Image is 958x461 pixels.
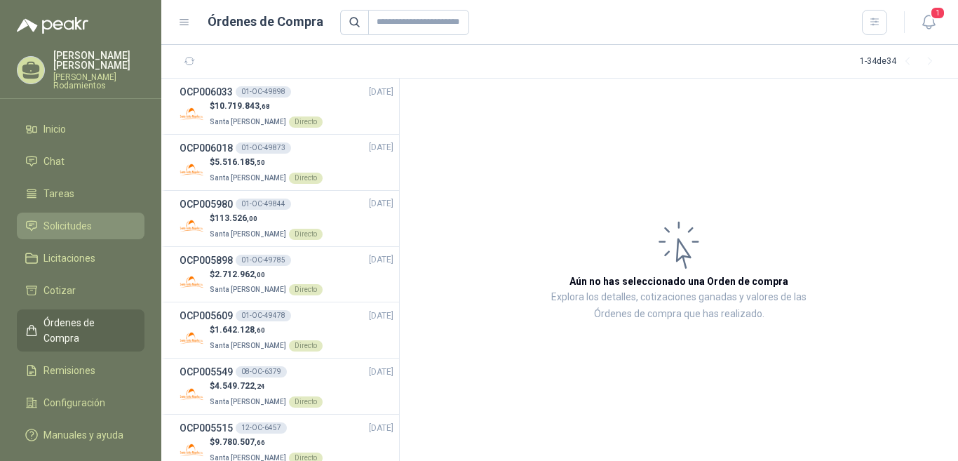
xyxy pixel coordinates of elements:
p: $ [210,268,323,281]
span: ,00 [247,215,257,222]
img: Company Logo [180,269,204,294]
span: Santa [PERSON_NAME] [210,286,286,293]
span: Manuales y ayuda [43,427,123,443]
span: 1 [930,6,945,20]
p: $ [210,323,323,337]
div: 01-OC-49478 [236,310,291,321]
span: Solicitudes [43,218,92,234]
a: Configuración [17,389,144,416]
span: [DATE] [369,422,393,435]
div: 08-OC-6379 [236,366,287,378]
span: Santa [PERSON_NAME] [210,342,286,349]
span: 1.642.128 [215,325,265,335]
div: Directo [289,340,323,352]
a: OCP00598001-OC-49844[DATE] Company Logo$113.526,00Santa [PERSON_NAME]Directo [180,196,393,241]
div: 1 - 34 de 34 [860,51,941,73]
h3: Aún no has seleccionado una Orden de compra [569,274,788,289]
span: Remisiones [43,363,95,378]
p: $ [210,212,323,225]
p: Explora los detalles, cotizaciones ganadas y valores de las Órdenes de compra que has realizado. [540,289,818,323]
a: OCP00560901-OC-49478[DATE] Company Logo$1.642.128,60Santa [PERSON_NAME]Directo [180,308,393,352]
a: Inicio [17,116,144,142]
img: Company Logo [180,214,204,239]
a: Órdenes de Compra [17,309,144,352]
a: Solicitudes [17,213,144,239]
span: 10.719.843 [215,101,270,111]
span: ,68 [259,102,270,110]
button: 1 [916,10,941,35]
span: Tareas [43,186,74,201]
span: 4.549.722 [215,381,265,391]
span: Santa [PERSON_NAME] [210,174,286,182]
a: Licitaciones [17,245,144,272]
span: 5.516.185 [215,157,265,167]
span: 113.526 [215,213,257,223]
h3: OCP005549 [180,364,233,380]
a: OCP00589801-OC-49785[DATE] Company Logo$2.712.962,00Santa [PERSON_NAME]Directo [180,253,393,297]
span: Santa [PERSON_NAME] [210,118,286,126]
img: Company Logo [180,326,204,350]
span: Licitaciones [43,250,95,266]
div: 01-OC-49844 [236,199,291,210]
div: 01-OC-49873 [236,142,291,154]
p: $ [210,156,323,169]
h3: OCP006033 [180,84,233,100]
h3: OCP005980 [180,196,233,212]
p: $ [210,436,323,449]
span: ,50 [255,159,265,166]
div: Directo [289,396,323,408]
span: Santa [PERSON_NAME] [210,398,286,406]
span: Inicio [43,121,66,137]
span: ,66 [255,439,265,446]
div: 12-OC-6457 [236,422,287,434]
p: $ [210,380,323,393]
div: 01-OC-49785 [236,255,291,266]
span: Cotizar [43,283,76,298]
span: [DATE] [369,141,393,154]
h3: OCP005609 [180,308,233,323]
span: ,00 [255,271,265,279]
div: Directo [289,173,323,184]
span: 9.780.507 [215,437,265,447]
h1: Órdenes de Compra [208,12,323,32]
div: Directo [289,116,323,128]
p: [PERSON_NAME] Rodamientos [53,73,144,90]
span: Santa [PERSON_NAME] [210,230,286,238]
span: 2.712.962 [215,269,265,279]
div: Directo [289,284,323,295]
div: 01-OC-49898 [236,86,291,98]
p: [PERSON_NAME] [PERSON_NAME] [53,51,144,70]
span: [DATE] [369,253,393,267]
img: Company Logo [180,102,204,126]
a: OCP00601801-OC-49873[DATE] Company Logo$5.516.185,50Santa [PERSON_NAME]Directo [180,140,393,185]
h3: OCP006018 [180,140,233,156]
a: Cotizar [17,277,144,304]
a: OCP00554908-OC-6379[DATE] Company Logo$4.549.722,24Santa [PERSON_NAME]Directo [180,364,393,408]
img: Company Logo [180,158,204,182]
p: $ [210,100,323,113]
a: OCP00603301-OC-49898[DATE] Company Logo$10.719.843,68Santa [PERSON_NAME]Directo [180,84,393,128]
span: [DATE] [369,366,393,379]
span: Configuración [43,395,105,410]
div: Directo [289,229,323,240]
span: [DATE] [369,86,393,99]
a: Tareas [17,180,144,207]
a: Remisiones [17,357,144,384]
a: Chat [17,148,144,175]
span: [DATE] [369,309,393,323]
h3: OCP005515 [180,420,233,436]
span: [DATE] [369,197,393,211]
img: Logo peakr [17,17,88,34]
span: ,24 [255,382,265,390]
span: ,60 [255,326,265,334]
span: Chat [43,154,65,169]
span: Órdenes de Compra [43,315,131,346]
img: Company Logo [180,382,204,406]
h3: OCP005898 [180,253,233,268]
a: Manuales y ayuda [17,422,144,448]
